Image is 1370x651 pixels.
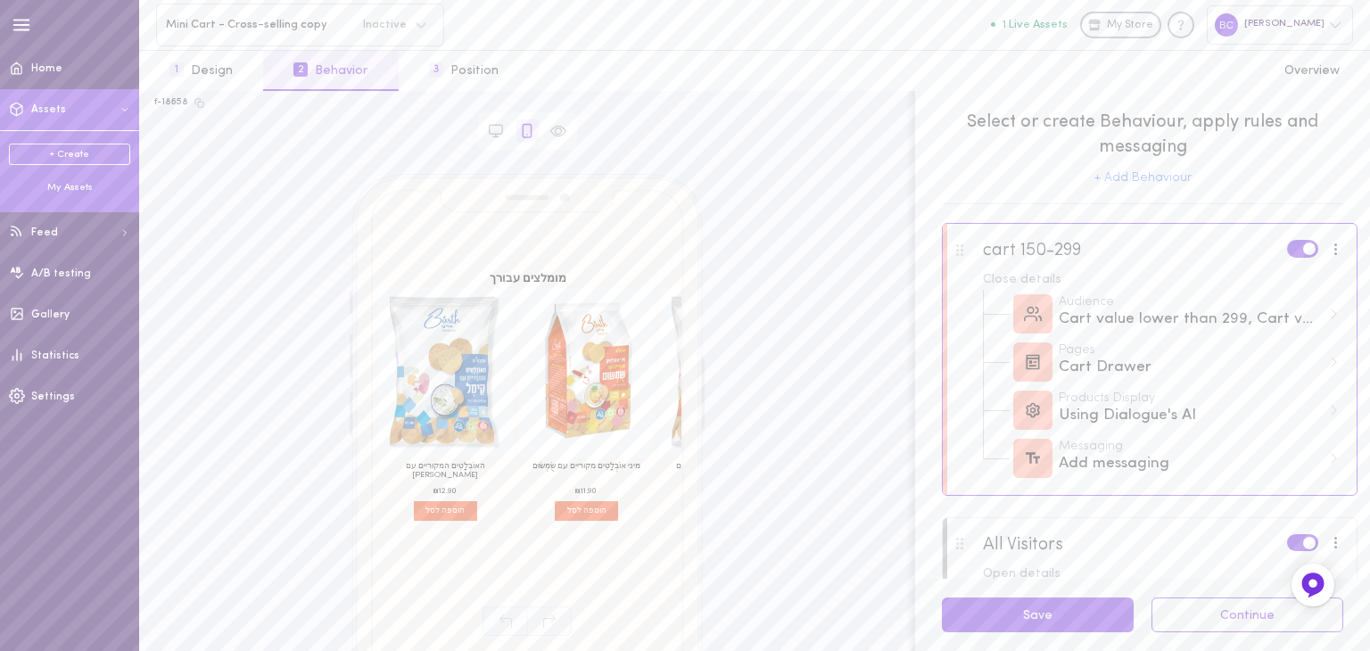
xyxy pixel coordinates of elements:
[139,51,263,91] button: 1Design
[31,104,66,115] span: Assets
[399,51,529,91] button: 3Position
[263,51,398,91] button: 2Behavior
[524,462,648,481] h3: מיני אוֹבְּלָטִים מקוריים עם שֻׂמְשׂוּם
[1059,441,1340,475] div: Add messaging
[413,501,476,521] span: הוספה לסל
[429,62,443,77] span: 3
[664,462,789,481] h3: האוֹבְּלָטִים המקוריים עם שֻׂמְשׂוּם
[377,288,512,526] div: הוספה לסל
[1059,441,1321,453] div: Messaging
[1059,296,1340,331] div: Cart value lower than 299, Cart value higher than 150
[9,144,130,165] a: + Create
[942,597,1134,632] button: Save
[942,110,1343,160] span: Select or create Behaviour, apply rules and messaging
[991,19,1068,30] button: 1 Live Assets
[31,63,62,74] span: Home
[293,62,308,77] span: 2
[31,309,70,320] span: Gallery
[555,501,618,521] span: הוספה לסל
[438,487,456,495] span: 12.90
[1300,572,1326,598] img: Feedback Button
[1080,12,1161,38] a: My Store
[991,19,1080,31] a: 1 Live Assets
[169,62,184,77] span: 1
[31,391,75,402] span: Settings
[351,19,407,30] span: Inactive
[483,606,527,636] span: Undo
[1059,309,1321,331] div: Cart value lower than 299, Cart value higher than 150
[1151,597,1343,632] button: Continue
[1168,12,1194,38] div: Knowledge center
[1059,392,1321,405] div: Products Display
[942,223,1358,496] div: cart 150-299Close detailsAudienceCart value lower than 299, Cart value higher than 150PagesCart D...
[1059,453,1321,475] div: Add messaging
[660,288,795,526] div: הוספה לסל
[31,268,91,279] span: A/B testing
[518,288,653,526] div: הוספה לסל
[527,606,572,636] span: Redo
[1059,392,1340,427] div: Using Dialogue's AI
[942,517,1358,597] div: All VisitorsOpen details
[1059,296,1321,309] div: Audience
[574,487,598,495] span: ‏ ‏₪
[983,240,1081,261] div: cart 150-299
[1059,344,1340,379] div: Cart Drawer
[1059,357,1321,379] div: Cart Drawer
[31,227,58,238] span: Feed
[383,462,508,481] h3: האוֹבְּלָטִים המקוריים עם [PERSON_NAME]
[1107,18,1153,34] span: My Store
[1207,5,1353,44] div: [PERSON_NAME]
[1059,344,1321,357] div: Pages
[395,274,661,285] h2: מומלצים עבורך
[154,96,188,109] div: f-18658
[983,534,1063,556] div: All Visitors
[1059,405,1321,427] div: Using Dialogue's AI
[1254,51,1370,91] button: Overview
[9,181,130,194] div: My Assets
[31,350,79,361] span: Statistics
[983,274,1344,286] div: Close details
[166,18,351,31] span: Mini Cart - Cross-selling copy
[432,487,458,495] span: ‏ ‏₪
[983,568,1344,581] div: Open details
[1094,172,1192,185] button: + Add Behaviour
[581,487,597,495] span: 11.90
